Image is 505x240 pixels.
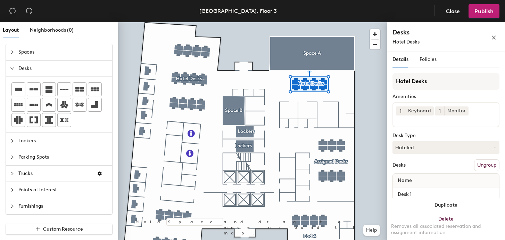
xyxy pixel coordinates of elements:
[387,198,505,212] button: Duplicate
[10,50,14,54] span: collapsed
[18,44,108,60] span: Spaces
[392,56,408,62] span: Details
[439,107,441,115] span: 1
[435,106,444,115] button: 1
[394,174,415,187] span: Name
[392,162,406,168] div: Desks
[446,8,460,15] span: Close
[392,133,499,138] div: Desk Type
[199,7,277,15] div: [GEOGRAPHIC_DATA], Floor 3
[405,106,434,115] div: Keyboard
[474,159,499,171] button: Ungroup
[440,4,466,18] button: Close
[18,149,108,165] span: Parking Spots
[10,204,14,208] span: collapsed
[444,106,469,115] div: Monitor
[10,139,14,143] span: collapsed
[10,188,14,192] span: collapsed
[10,66,14,71] span: expanded
[30,27,74,33] span: Neighborhoods (0)
[491,35,496,40] span: close
[22,4,36,18] button: Redo (⌘ + ⇧ + Z)
[420,56,437,62] span: Policies
[18,166,91,182] span: Trucks
[18,182,108,198] span: Points of Interest
[396,106,405,115] button: 1
[394,190,498,199] input: Unnamed desk
[6,224,113,235] button: Custom Resource
[474,8,494,15] span: Publish
[18,133,108,149] span: Lockers
[391,223,501,236] div: Removes all associated reservation and assignment information
[6,4,19,18] button: Undo (⌘ + Z)
[18,198,108,214] span: Furnishings
[392,94,499,99] div: Amenities
[10,155,14,159] span: collapsed
[363,225,380,236] button: Help
[469,4,499,18] button: Publish
[3,27,19,33] span: Layout
[18,61,108,77] span: Desks
[43,226,83,232] span: Custom Resource
[392,141,499,154] button: Hoteled
[400,107,401,115] span: 1
[10,171,14,176] span: collapsed
[9,7,16,14] span: undo
[392,39,420,45] span: Hotel Desks
[392,28,469,37] h4: Desks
